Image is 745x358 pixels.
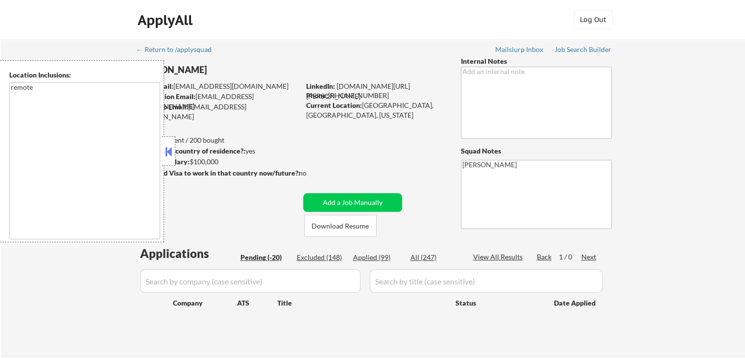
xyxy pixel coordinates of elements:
div: [EMAIL_ADDRESS][DOMAIN_NAME] [137,102,300,121]
div: Location Inclusions: [9,70,160,80]
input: Search by company (case sensitive) [140,269,360,293]
div: Status [456,294,540,311]
a: Mailslurp Inbox [495,46,544,55]
div: yes [137,146,297,156]
div: Applications [140,248,237,259]
strong: Can work in country of residence?: [137,147,245,155]
a: [DOMAIN_NAME][URL][PERSON_NAME] [306,82,410,100]
div: [PHONE_NUMBER] [306,91,445,101]
strong: Phone: [306,91,328,100]
div: [EMAIL_ADDRESS][DOMAIN_NAME] [138,81,300,91]
div: 99 sent / 200 bought [137,135,300,145]
div: [GEOGRAPHIC_DATA], [GEOGRAPHIC_DATA], [US_STATE] [306,101,445,120]
a: ← Return to /applysquad [136,46,221,55]
button: Download Resume [304,215,377,237]
div: ApplyAll [138,12,195,28]
div: ATS [237,298,277,308]
div: Title [277,298,446,308]
button: Log Out [574,10,613,29]
div: View All Results [473,252,526,262]
div: Company [173,298,237,308]
div: $100,000 [137,157,300,167]
div: Squad Notes [461,146,612,156]
div: no [299,168,327,178]
div: Mailslurp Inbox [495,46,544,53]
strong: LinkedIn: [306,82,335,90]
strong: Will need Visa to work in that country now/future?: [137,169,300,177]
div: [PERSON_NAME] [137,64,338,76]
div: [EMAIL_ADDRESS][DOMAIN_NAME] [138,92,300,111]
div: ← Return to /applysquad [136,46,221,53]
strong: Current Location: [306,101,362,109]
div: Applied (99) [353,253,402,262]
div: 1 / 0 [559,252,581,262]
div: Excluded (148) [297,253,346,262]
div: Back [537,252,553,262]
a: Job Search Builder [554,46,612,55]
div: Internal Notes [461,56,612,66]
div: Date Applied [554,298,597,308]
div: Job Search Builder [554,46,612,53]
div: All (247) [410,253,459,262]
button: Add a Job Manually [303,193,402,212]
input: Search by title (case sensitive) [370,269,602,293]
div: Next [581,252,597,262]
div: Pending (-20) [240,253,289,262]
